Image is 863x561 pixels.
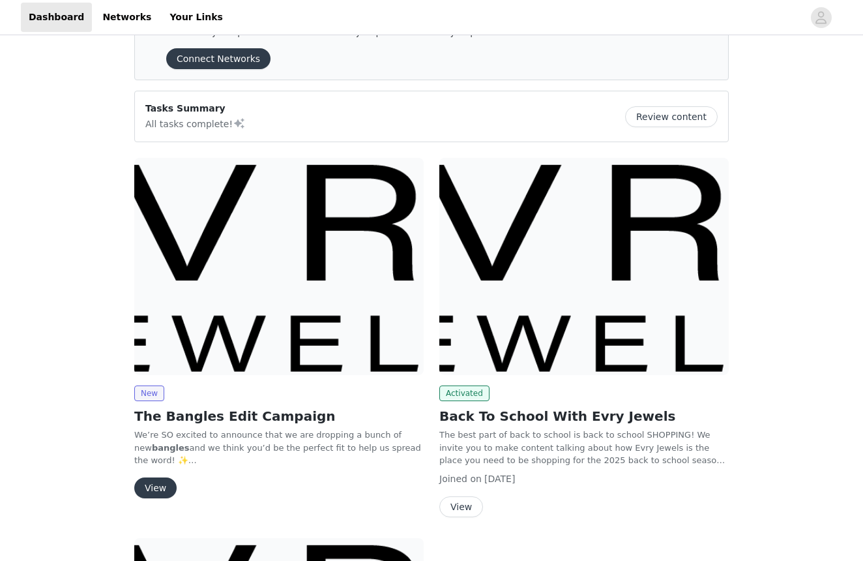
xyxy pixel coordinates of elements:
p: We’re SO excited to announce that we are dropping a bunch of new and we think you’d be the perfec... [134,429,424,467]
div: avatar [815,7,827,28]
button: View [439,496,483,517]
a: View [134,483,177,493]
strong: bangles [152,443,190,453]
span: Activated [439,386,490,401]
a: Your Links [162,3,231,32]
a: Networks [95,3,159,32]
button: Connect Networks [166,48,271,69]
span: New [134,386,164,401]
p: The best part of back to school is back to school SHOPPING! We invite you to make content talking... [439,429,729,467]
span: [DATE] [484,474,515,484]
h2: The Bangles Edit Campaign [134,406,424,426]
a: View [439,502,483,512]
p: All tasks complete! [145,115,246,131]
img: Evry Jewels [439,158,729,375]
a: Dashboard [21,3,92,32]
button: View [134,478,177,498]
button: Review content [625,106,718,127]
p: Tasks Summary [145,102,246,115]
h2: Back To School With Evry Jewels [439,406,729,426]
span: Joined on [439,474,482,484]
img: Evry Jewels [134,158,424,375]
